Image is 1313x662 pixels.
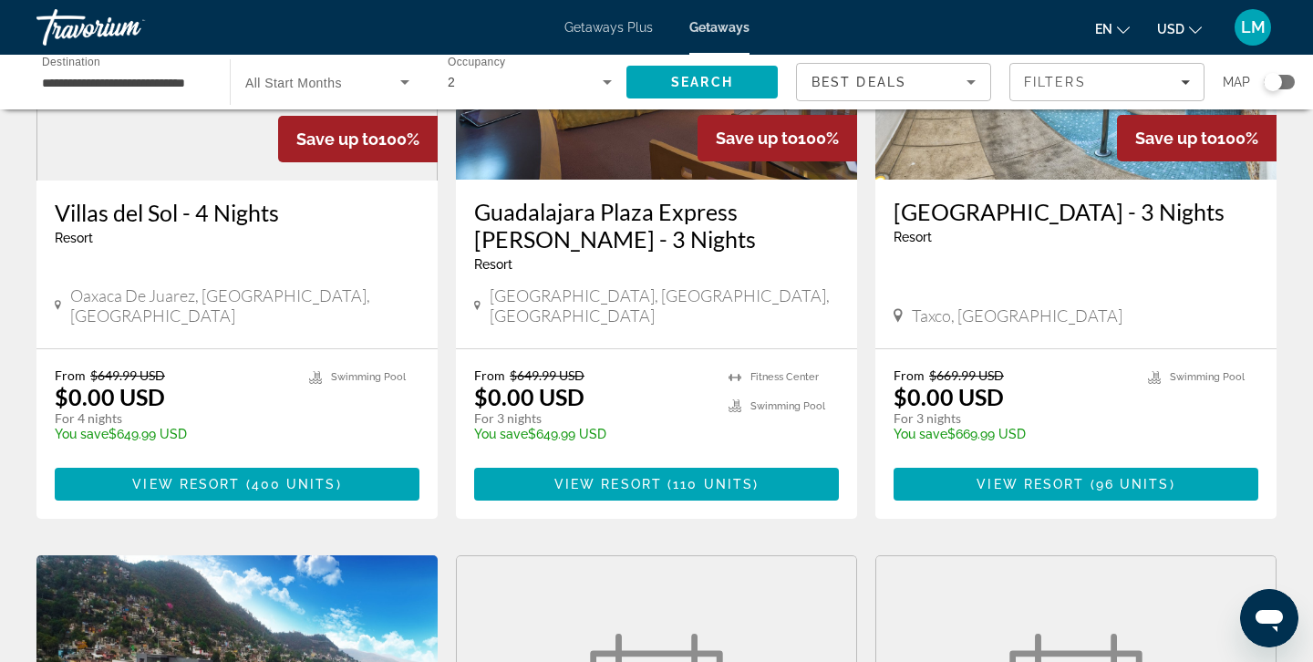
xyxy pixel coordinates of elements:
[55,231,93,245] span: Resort
[42,72,206,94] input: Select destination
[55,427,109,441] span: You save
[1009,63,1204,101] button: Filters
[245,76,342,90] span: All Start Months
[1229,8,1277,47] button: User Menu
[1084,477,1174,491] span: ( )
[474,410,710,427] p: For 3 nights
[716,129,798,148] span: Save up to
[448,75,455,89] span: 2
[812,71,976,93] mat-select: Sort by
[55,199,419,226] a: Villas del Sol - 4 Nights
[1024,75,1086,89] span: Filters
[474,257,512,272] span: Resort
[1157,22,1184,36] span: USD
[673,477,753,491] span: 110 units
[1240,589,1298,647] iframe: Button to launch messaging window
[474,427,528,441] span: You save
[252,477,336,491] span: 400 units
[331,371,406,383] span: Swimming Pool
[1096,477,1170,491] span: 96 units
[55,468,419,501] button: View Resort(400 units)
[626,66,778,98] button: Search
[510,367,584,383] span: $649.99 USD
[812,75,906,89] span: Best Deals
[474,367,505,383] span: From
[55,383,165,410] p: $0.00 USD
[1095,16,1130,42] button: Change language
[894,230,932,244] span: Resort
[132,477,240,491] span: View Resort
[42,56,100,67] span: Destination
[671,75,733,89] span: Search
[894,427,1130,441] p: $669.99 USD
[929,367,1004,383] span: $669.99 USD
[448,57,505,68] span: Occupancy
[1095,22,1112,36] span: en
[474,198,839,253] a: Guadalajara Plaza Express [PERSON_NAME] - 3 Nights
[490,285,839,326] span: [GEOGRAPHIC_DATA], [GEOGRAPHIC_DATA], [GEOGRAPHIC_DATA]
[474,468,839,501] button: View Resort(110 units)
[1117,115,1277,161] div: 100%
[894,468,1258,501] button: View Resort(96 units)
[474,427,710,441] p: $649.99 USD
[1135,129,1217,148] span: Save up to
[55,427,291,441] p: $649.99 USD
[894,410,1130,427] p: For 3 nights
[278,116,438,162] div: 100%
[894,427,947,441] span: You save
[36,4,219,51] a: Travorium
[1241,18,1266,36] span: LM
[1157,16,1202,42] button: Change currency
[90,367,165,383] span: $649.99 USD
[240,477,341,491] span: ( )
[1223,69,1250,95] span: Map
[894,198,1258,225] a: [GEOGRAPHIC_DATA] - 3 Nights
[750,371,819,383] span: Fitness Center
[662,477,759,491] span: ( )
[977,477,1084,491] span: View Resort
[564,20,653,35] a: Getaways Plus
[689,20,750,35] a: Getaways
[912,305,1122,326] span: Taxco, [GEOGRAPHIC_DATA]
[750,400,825,412] span: Swimming Pool
[698,115,857,161] div: 100%
[474,383,584,410] p: $0.00 USD
[1170,371,1245,383] span: Swimming Pool
[296,129,378,149] span: Save up to
[554,477,662,491] span: View Resort
[70,285,419,326] span: Oaxaca de Juarez, [GEOGRAPHIC_DATA], [GEOGRAPHIC_DATA]
[55,410,291,427] p: For 4 nights
[55,367,86,383] span: From
[894,383,1004,410] p: $0.00 USD
[894,367,925,383] span: From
